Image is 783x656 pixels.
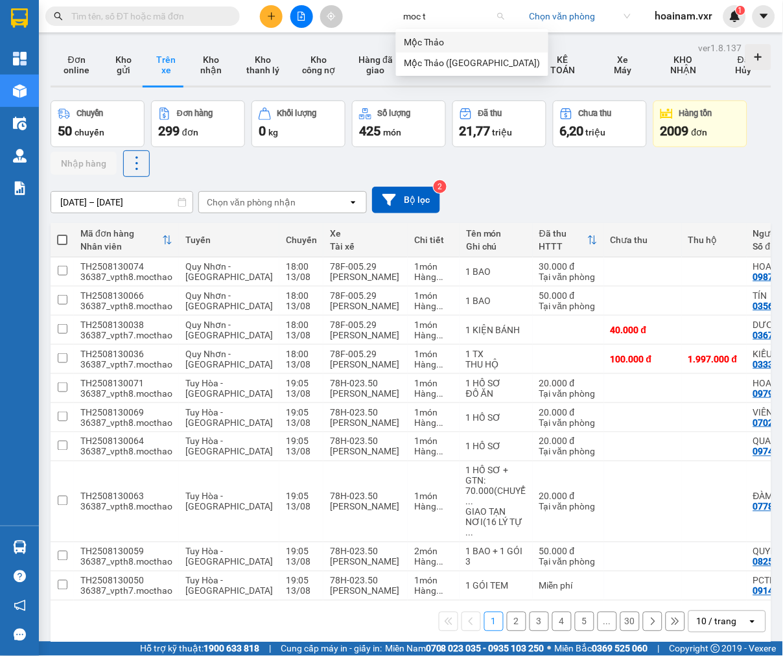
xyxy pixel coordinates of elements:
span: caret-down [758,10,770,22]
div: TH2508130066 [80,290,172,301]
div: 13/08 [286,417,317,428]
span: ... [436,272,444,282]
button: Trên xe [145,44,187,86]
button: 5 [575,612,594,631]
button: ... [598,612,617,631]
div: 1 món [414,290,453,301]
span: message [14,629,26,641]
button: Chuyến50chuyến [51,100,145,147]
span: triệu [493,127,513,137]
div: Hàng thông thường [414,447,453,457]
div: Hàng tồn [679,109,712,118]
div: 1 HỒ SƠ [466,378,526,388]
svg: open [348,197,358,207]
div: THU HỘ [466,359,526,369]
button: Kho công nợ [291,44,347,86]
div: Mộc Thảo ([GEOGRAPHIC_DATA]) [404,56,541,70]
div: GIAO TẠN NƠI(16 LÝ TỰ TRỌNG , HẢI CHÂU) [466,507,526,538]
div: 19:05 [286,407,317,417]
span: aim [327,12,336,21]
div: TH2508130050 [80,576,172,586]
div: [PERSON_NAME] [330,359,401,369]
sup: 2 [434,180,447,193]
img: warehouse-icon [13,84,27,98]
div: 1 BAO [466,266,526,277]
div: [PERSON_NAME] [330,586,401,596]
div: Hàng thông thường [414,272,453,282]
span: Tuy Hòa - [GEOGRAPHIC_DATA] [185,407,273,428]
span: Cung cấp máy in - giấy in: [281,642,382,656]
div: 19:05 [286,436,317,447]
div: Mộc Thảo [396,32,548,53]
span: kg [268,127,278,137]
div: [PERSON_NAME] [330,330,401,340]
span: notification [14,600,26,612]
div: Mã đơn hàng [80,228,162,239]
div: Chuyến [76,109,104,118]
div: Đã thu [478,109,502,118]
span: ... [436,388,444,399]
div: 78H-023.50 [330,378,401,388]
div: Tại văn phòng [539,417,598,428]
div: Chưa thu [579,109,612,118]
div: Chuyến [286,235,317,245]
span: 6,20 [560,123,584,139]
span: món [383,127,401,137]
div: 36387_vpth7.mocthao [80,330,172,340]
div: 1 món [414,320,453,330]
div: Đã thu [539,228,587,239]
div: 13/08 [286,557,317,567]
span: ... [436,447,444,457]
div: TH2508130074 [80,261,172,272]
span: ... [466,528,474,538]
div: 1 HỒ SƠ [466,412,526,423]
div: 20.000 đ [539,407,598,417]
div: 13/08 [286,586,317,596]
button: Hàng đã giao [347,44,405,86]
button: Đơn hàng299đơn [151,100,245,147]
button: file-add [290,5,313,28]
div: Số lượng [378,109,411,118]
div: 1 món [414,491,453,502]
span: ... [436,301,444,311]
div: 18:00 [286,320,317,330]
div: 36387_vpth8.mocthao [80,417,172,428]
div: 1 GÓI TEM [466,581,526,591]
span: triệu [586,127,606,137]
span: Xe Máy [614,54,631,75]
div: [PERSON_NAME] [330,502,401,512]
div: 1 BAO [466,296,526,306]
img: icon-new-feature [729,10,741,22]
div: 100.000 đ [611,354,675,364]
span: ... [466,497,474,507]
div: Hàng thông thường [414,417,453,428]
span: Tuy Hòa - [GEOGRAPHIC_DATA] [185,546,273,567]
img: solution-icon [13,182,27,195]
div: 1 TX [466,349,526,359]
svg: open [747,616,758,627]
button: 3 [530,612,549,631]
th: Toggle SortBy [533,223,604,257]
span: Quy Nhơn - [GEOGRAPHIC_DATA] [185,290,273,311]
div: 19:05 [286,576,317,586]
div: 1 món [414,407,453,417]
img: dashboard-icon [13,52,27,65]
span: Tuy Hòa - [GEOGRAPHIC_DATA] [185,491,273,512]
div: 19:05 [286,378,317,388]
span: | [658,642,660,656]
div: TH2508130064 [80,436,172,447]
div: Tên món [466,228,526,239]
button: Số lượng425món [352,100,446,147]
div: 78F-005.29 [330,290,401,301]
div: [PERSON_NAME] [330,447,401,457]
div: 50.000 đ [539,546,598,557]
div: [PERSON_NAME] [330,417,401,428]
span: chuyến [75,127,104,137]
div: Hàng thông thường [414,359,453,369]
span: ... [436,557,444,567]
span: Hỗ trợ kỹ thuật: [140,642,259,656]
div: 78F-005.29 [330,349,401,359]
span: Quy Nhơn - [GEOGRAPHIC_DATA] [185,261,273,282]
span: ... [436,502,444,512]
button: 30 [620,612,640,631]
